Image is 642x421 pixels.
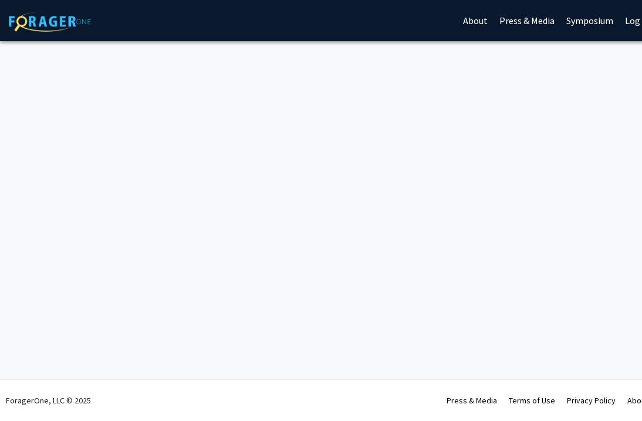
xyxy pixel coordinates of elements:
div: ForagerOne, LLC © 2025 [6,380,91,421]
a: Privacy Policy [567,395,616,406]
a: Terms of Use [509,395,555,406]
img: ForagerOne Logo [9,11,91,32]
a: Press & Media [447,395,497,406]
